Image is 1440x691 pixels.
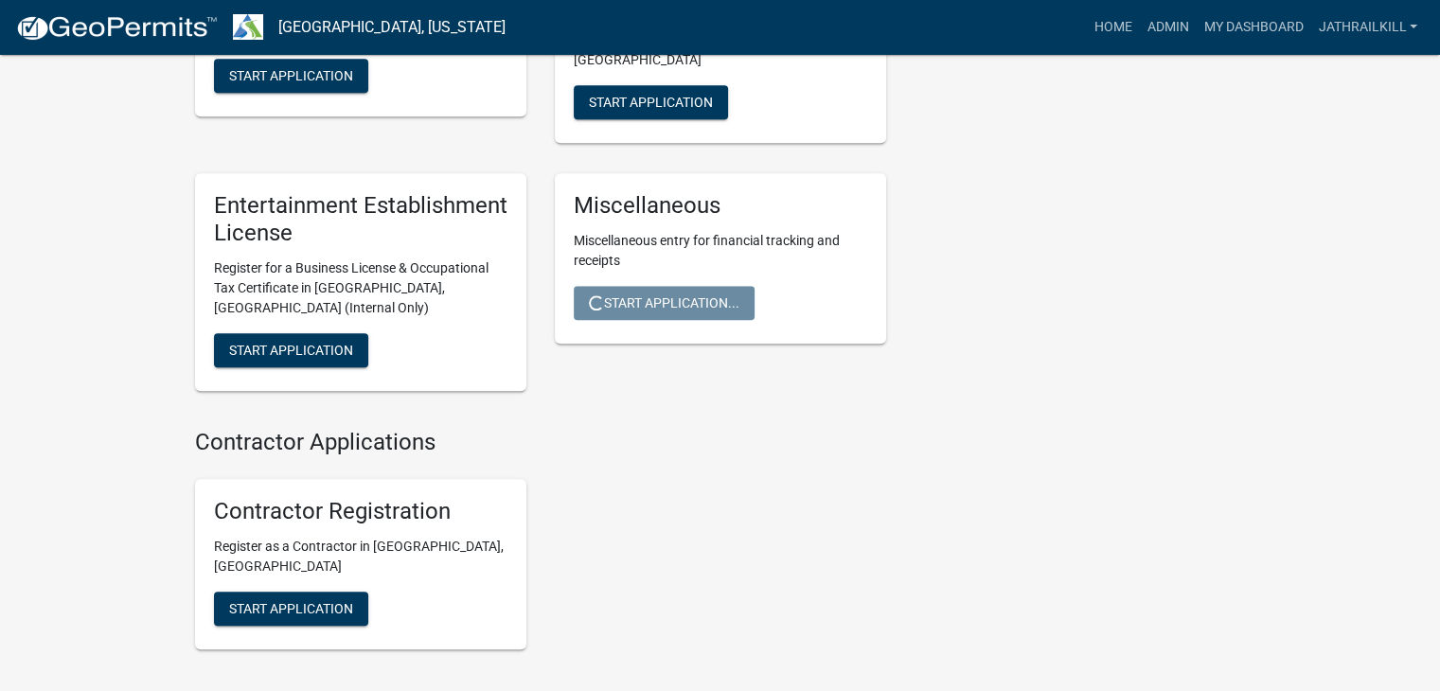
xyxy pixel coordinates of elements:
span: Start Application [229,67,353,82]
h5: Contractor Registration [214,498,507,525]
h5: Miscellaneous [574,192,867,220]
h4: Contractor Applications [195,429,886,456]
a: Home [1086,9,1139,45]
a: [GEOGRAPHIC_DATA], [US_STATE] [278,11,506,44]
button: Start Application [214,333,368,367]
a: Admin [1139,9,1196,45]
button: Start Application... [574,286,755,320]
h5: Entertainment Establishment License [214,192,507,247]
span: Start Application... [589,295,739,310]
span: Start Application [229,600,353,615]
a: My Dashboard [1196,9,1310,45]
p: Miscellaneous entry for financial tracking and receipts [574,231,867,271]
button: Start Application [214,59,368,93]
p: Register as a Contractor in [GEOGRAPHIC_DATA], [GEOGRAPHIC_DATA] [214,537,507,576]
p: Register for a Business License & Occupational Tax Certificate in [GEOGRAPHIC_DATA], [GEOGRAPHIC_... [214,258,507,318]
button: Start Application [214,592,368,626]
span: Start Application [229,343,353,358]
button: Start Application [574,85,728,119]
img: Troup County, Georgia [233,14,263,40]
span: Start Application [589,95,713,110]
wm-workflow-list-section: Contractor Applications [195,429,886,664]
a: Jathrailkill [1310,9,1425,45]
